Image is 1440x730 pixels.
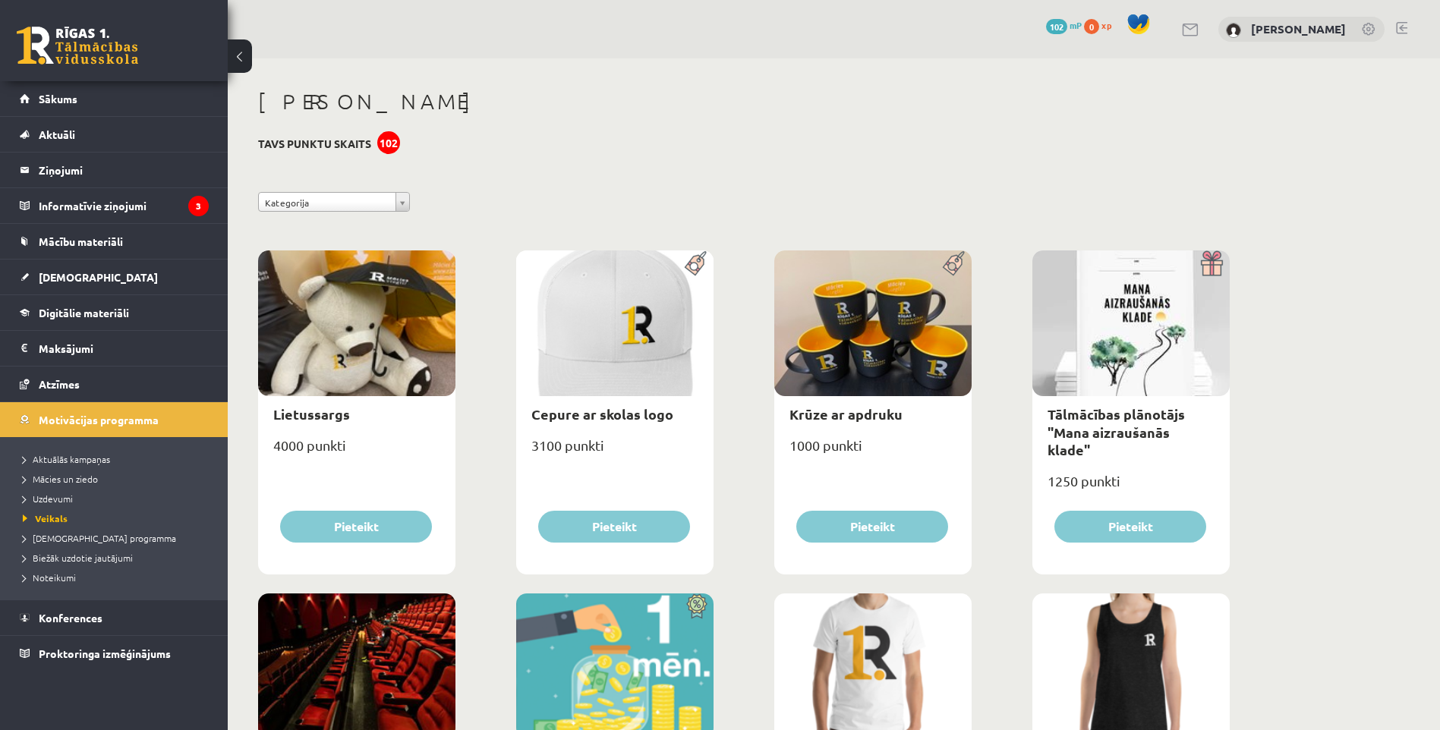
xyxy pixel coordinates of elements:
legend: Ziņojumi [39,153,209,187]
span: Atzīmes [39,377,80,391]
img: Dāvana ar pārsteigumu [1196,250,1230,276]
span: Digitālie materiāli [39,306,129,319]
a: Mācies un ziedo [23,472,213,486]
a: Proktoringa izmēģinājums [20,636,209,671]
img: Populāra prece [679,250,714,276]
span: Konferences [39,611,102,625]
a: Rīgas 1. Tālmācības vidusskola [17,27,138,65]
span: Veikals [23,512,68,524]
a: 102 mP [1046,19,1082,31]
span: mP [1070,19,1082,31]
div: 1250 punkti [1032,468,1230,506]
i: 3 [188,196,209,216]
div: 1000 punkti [774,433,972,470]
span: xp [1101,19,1111,31]
h3: Tavs punktu skaits [258,137,371,150]
span: Aktuāli [39,127,75,141]
a: Cepure ar skolas logo [531,405,673,423]
a: Lietussargs [273,405,350,423]
button: Pieteikt [538,511,690,543]
span: [DEMOGRAPHIC_DATA] [39,270,158,284]
button: Pieteikt [1054,511,1206,543]
a: Motivācijas programma [20,402,209,437]
span: Noteikumi [23,571,76,584]
a: [DEMOGRAPHIC_DATA] [20,260,209,294]
span: Aktuālās kampaņas [23,453,110,465]
a: Informatīvie ziņojumi3 [20,188,209,223]
img: Aksels Radziņš [1226,23,1241,38]
div: 3100 punkti [516,433,714,470]
a: Krūze ar apdruku [789,405,903,423]
a: [PERSON_NAME] [1251,21,1346,36]
div: 4000 punkti [258,433,455,470]
img: Atlaide [679,593,714,619]
div: 102 [377,131,400,154]
span: Uzdevumi [23,492,73,505]
span: 102 [1046,19,1067,34]
span: Sākums [39,92,77,105]
a: Uzdevumi [23,492,213,505]
h1: [PERSON_NAME] [258,89,1230,115]
a: Aktuāli [20,117,209,152]
a: Atzīmes [20,367,209,401]
span: Biežāk uzdotie jautājumi [23,552,133,564]
a: Konferences [20,600,209,635]
span: [DEMOGRAPHIC_DATA] programma [23,532,176,544]
img: Populāra prece [937,250,972,276]
span: Mācību materiāli [39,234,123,248]
span: 0 [1084,19,1099,34]
a: [DEMOGRAPHIC_DATA] programma [23,531,213,545]
a: Veikals [23,511,213,525]
a: Noteikumi [23,571,213,584]
button: Pieteikt [796,511,948,543]
legend: Maksājumi [39,331,209,366]
span: Kategorija [265,193,389,212]
a: Digitālie materiāli [20,295,209,330]
a: Biežāk uzdotie jautājumi [23,551,213,565]
a: Ziņojumi [20,153,209,187]
a: Tālmācības plānotājs "Mana aizraušanās klade" [1048,405,1185,458]
a: Sākums [20,81,209,116]
a: 0 xp [1084,19,1119,31]
legend: Informatīvie ziņojumi [39,188,209,223]
span: Motivācijas programma [39,413,159,426]
button: Pieteikt [280,511,432,543]
a: Aktuālās kampaņas [23,452,213,466]
a: Kategorija [258,192,410,212]
span: Mācies un ziedo [23,473,98,485]
a: Maksājumi [20,331,209,366]
span: Proktoringa izmēģinājums [39,647,171,660]
a: Mācību materiāli [20,224,209,259]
